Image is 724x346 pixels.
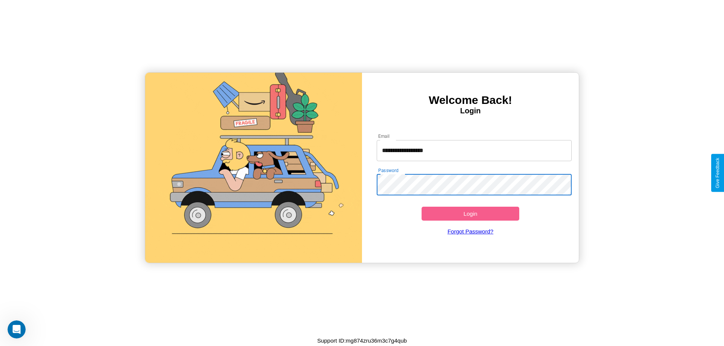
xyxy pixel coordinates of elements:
[373,221,568,242] a: Forgot Password?
[422,207,519,221] button: Login
[362,107,579,115] h4: Login
[715,158,720,188] div: Give Feedback
[362,94,579,107] h3: Welcome Back!
[317,335,407,346] p: Support ID: mg874zru36m3c7g4qub
[378,133,390,139] label: Email
[8,320,26,338] iframe: Intercom live chat
[145,73,362,263] img: gif
[378,167,398,174] label: Password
